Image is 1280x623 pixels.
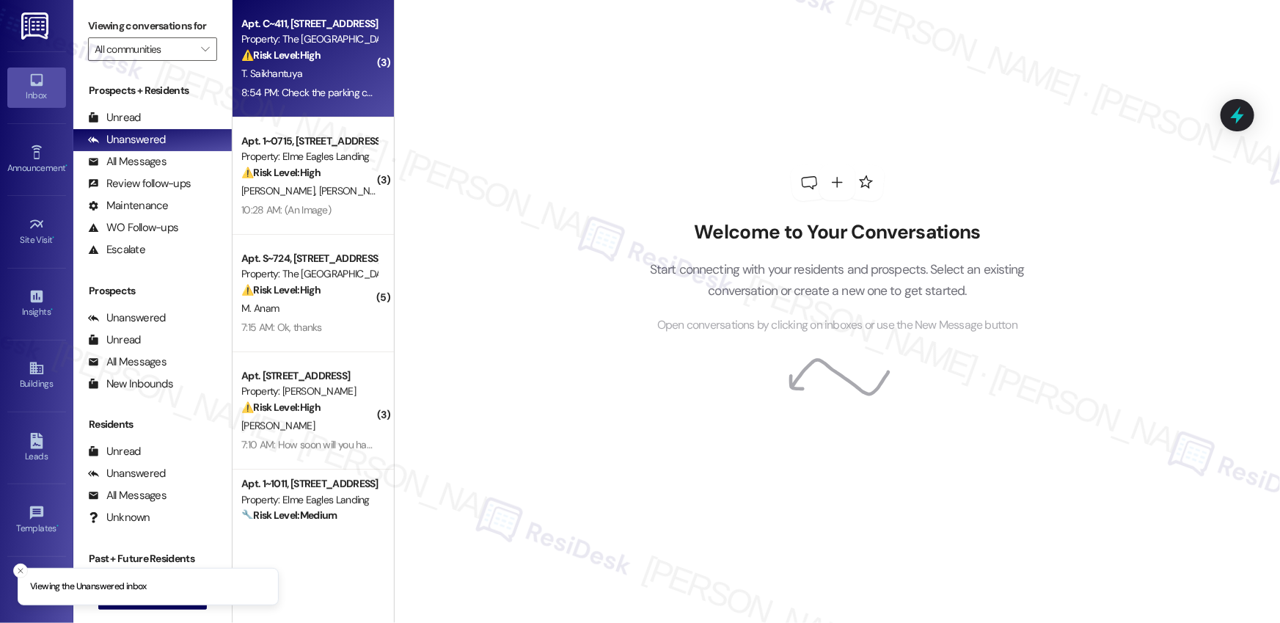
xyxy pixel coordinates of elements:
div: Unanswered [88,310,166,326]
strong: ⚠️ Risk Level: High [241,48,321,62]
div: Apt. [STREET_ADDRESS] [241,368,377,384]
a: Inbox [7,68,66,107]
div: Residents [73,417,232,432]
img: ResiDesk Logo [21,12,51,40]
input: All communities [95,37,194,61]
div: Property: Elme Eagles Landing [241,149,377,164]
h2: Welcome to Your Conversations [628,221,1047,244]
span: T. Saikhantuya [241,67,302,80]
div: Unread [88,444,141,459]
div: Apt. 1~0715, [STREET_ADDRESS] [241,134,377,149]
div: Review follow-ups [88,176,191,192]
div: 10:28 AM: (An Image) [241,203,331,216]
div: Prospects + Residents [73,83,232,98]
div: New Inbounds [88,376,173,392]
a: Buildings [7,356,66,396]
div: Past + Future Residents [73,551,232,566]
a: Leads [7,429,66,468]
span: • [56,521,59,531]
span: [PERSON_NAME] [241,419,315,432]
div: Unknown [88,510,150,525]
div: Property: Elme Eagles Landing [241,492,377,508]
a: Insights • [7,284,66,324]
button: Close toast [13,564,28,578]
div: WO Follow-ups [88,220,178,236]
div: All Messages [88,354,167,370]
i:  [201,43,209,55]
span: [PERSON_NAME] [319,184,392,197]
div: Unanswered [88,132,166,147]
div: Apt. S~724, [STREET_ADDRESS] [241,251,377,266]
div: Maintenance [88,198,169,214]
div: Prospects [73,283,232,299]
div: All Messages [88,154,167,170]
div: Property: [PERSON_NAME] [241,384,377,399]
a: Account [7,572,66,612]
span: • [65,161,67,171]
p: Start connecting with your residents and prospects. Select an existing conversation or create a n... [628,259,1047,301]
div: Unread [88,332,141,348]
div: 7:15 AM: Ok, thanks [241,321,322,334]
div: All Messages [88,488,167,503]
div: Apt. 1~1011, [STREET_ADDRESS] [241,476,377,492]
div: 7:10 AM: How soon will you have an update to follow up? [241,438,480,451]
div: Escalate [88,242,145,258]
span: • [53,233,55,243]
span: Open conversations by clicking on inboxes or use the New Message button [657,316,1017,335]
div: Unanswered [88,466,166,481]
span: • [51,305,53,315]
a: Templates • [7,500,66,540]
strong: ⚠️ Risk Level: High [241,283,321,296]
div: Apt. C~411, [STREET_ADDRESS] [241,16,377,32]
strong: 🔧 Risk Level: Medium [241,509,337,522]
span: M. Anam [241,302,279,315]
label: Viewing conversations for [88,15,217,37]
strong: ⚠️ Risk Level: High [241,401,321,414]
strong: ⚠️ Risk Level: High [241,166,321,179]
p: Viewing the Unanswered inbox [30,580,147,594]
a: Site Visit • [7,212,66,252]
div: Property: The [GEOGRAPHIC_DATA] [241,32,377,47]
div: Unread [88,110,141,125]
span: [PERSON_NAME] [241,184,319,197]
div: 8:54 PM: Check the parking camera. We haven't parked our car since [DATE]. Why are you asking me ... [241,86,744,99]
div: Property: The [GEOGRAPHIC_DATA] [241,266,377,282]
